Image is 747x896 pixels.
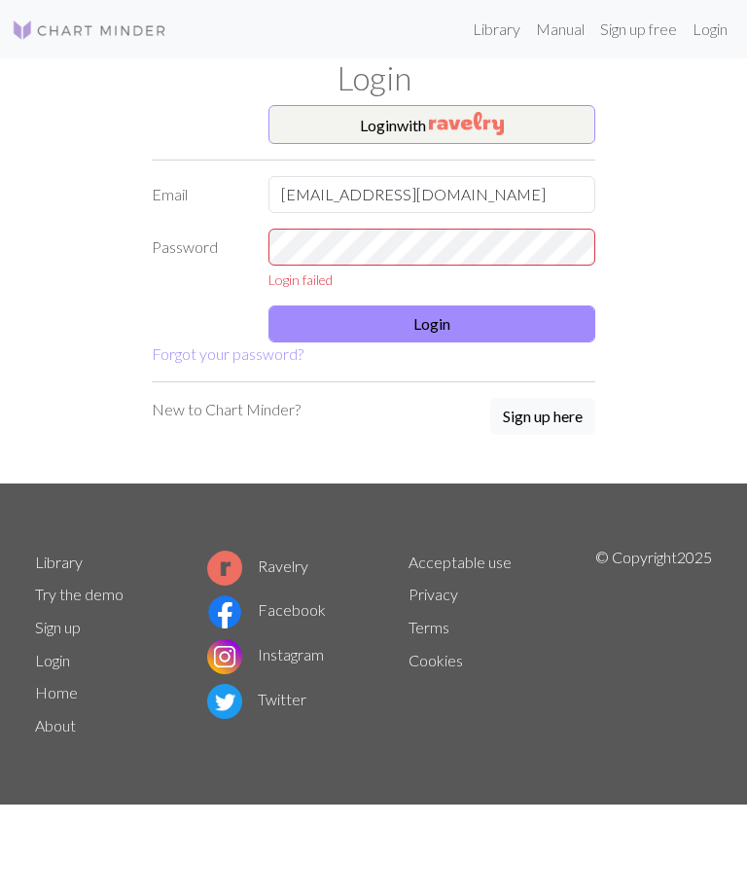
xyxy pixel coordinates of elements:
a: Login [35,651,70,669]
label: Email [140,176,257,213]
p: © Copyright 2025 [595,546,712,742]
a: Ravelry [207,556,308,575]
img: Facebook logo [207,594,242,629]
a: About [35,716,76,735]
div: Login failed [268,269,595,290]
a: Library [35,553,83,571]
button: Loginwith [268,105,595,144]
a: Facebook [207,600,326,619]
a: Forgot your password? [152,344,303,363]
img: Twitter logo [207,684,242,719]
img: Instagram logo [207,639,242,674]
img: Ravelry [429,112,504,135]
a: Try the demo [35,585,124,603]
img: Logo [12,18,167,42]
a: Sign up free [592,10,685,49]
a: Terms [409,618,449,636]
a: Twitter [207,690,306,708]
a: Home [35,683,78,701]
button: Sign up here [490,398,595,435]
a: Sign up [35,618,81,636]
a: Instagram [207,645,324,663]
a: Privacy [409,585,458,603]
a: Sign up here [490,398,595,437]
a: Library [465,10,528,49]
img: Ravelry logo [207,551,242,586]
a: Cookies [409,651,463,669]
label: Password [140,229,257,290]
a: Acceptable use [409,553,512,571]
h1: Login [23,58,724,97]
button: Login [268,305,595,342]
a: Manual [528,10,592,49]
a: Login [685,10,735,49]
p: New to Chart Minder? [152,398,301,421]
